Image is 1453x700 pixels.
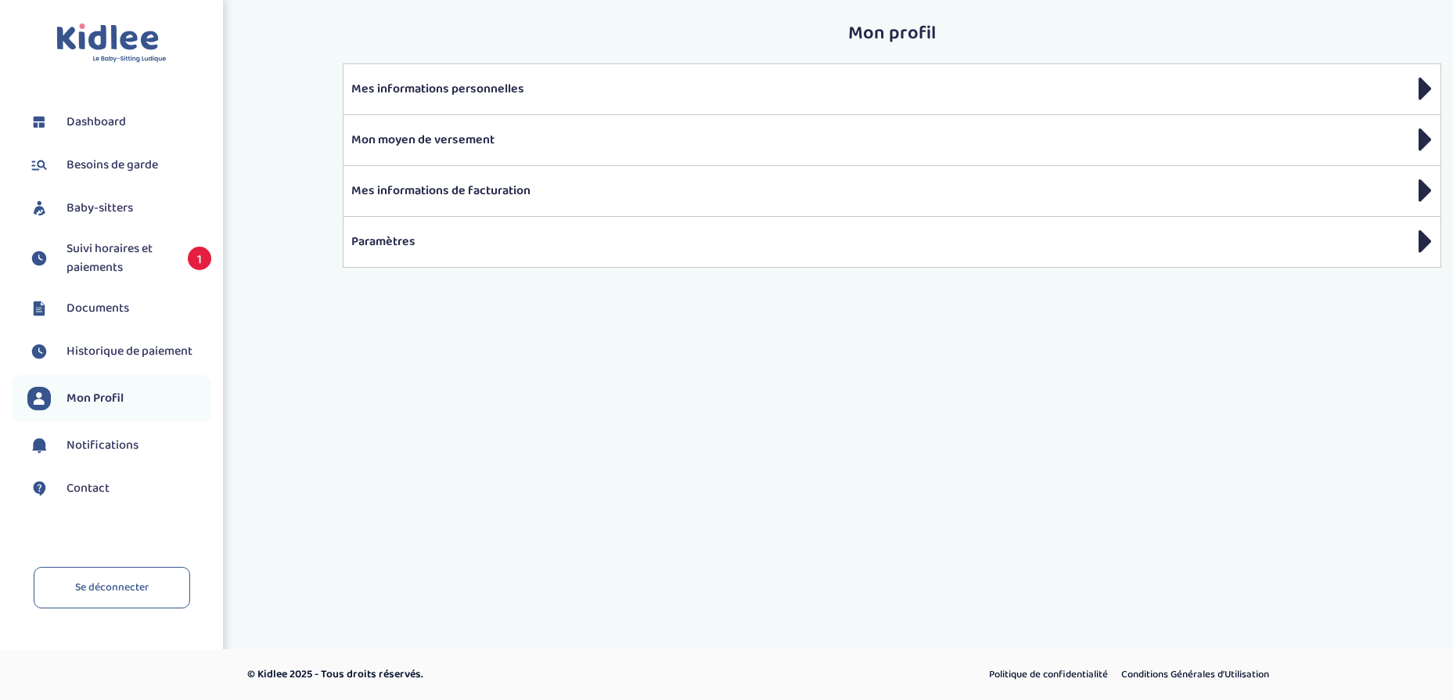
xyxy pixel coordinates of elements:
img: suivihoraire.svg [27,247,51,270]
span: Dashboard [67,113,126,132]
a: Baby-sitters [27,197,211,220]
span: Mon Profil [67,389,124,408]
h2: Mon profil [343,23,1441,44]
a: Besoins de garde [27,153,211,177]
a: Notifications [27,434,211,457]
img: suivihoraire.svg [27,340,51,363]
img: profil.svg [27,387,51,410]
img: babysitters.svg [27,197,51,220]
a: Suivi horaires et paiements 1 [27,240,211,277]
span: Suivi horaires et paiements [67,240,172,277]
p: Paramètres [351,233,1433,251]
span: Besoins de garde [67,156,158,175]
img: besoin.svg [27,153,51,177]
a: Politique de confidentialité [984,665,1113,685]
a: Documents [27,297,211,320]
p: Mon moyen de versement [351,131,1433,150]
img: documents.svg [27,297,51,320]
a: Contact [27,477,211,500]
span: Notifications [67,436,138,455]
span: Historique de paiement [67,342,192,361]
a: Historique de paiement [27,340,211,363]
img: contact.svg [27,477,51,500]
span: Contact [67,479,110,498]
span: Baby-sitters [67,199,133,218]
a: Conditions Générales d’Utilisation [1116,665,1275,685]
a: Mon Profil [27,387,211,410]
span: Documents [67,299,129,318]
img: notification.svg [27,434,51,457]
a: Dashboard [27,110,211,134]
a: Se déconnecter [34,567,190,608]
p: © Kidlee 2025 - Tous droits réservés. [247,666,793,683]
span: 1 [188,247,211,270]
img: dashboard.svg [27,110,51,134]
p: Mes informations personnelles [351,80,1433,99]
p: Mes informations de facturation [351,182,1433,200]
img: logo.svg [56,23,167,63]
